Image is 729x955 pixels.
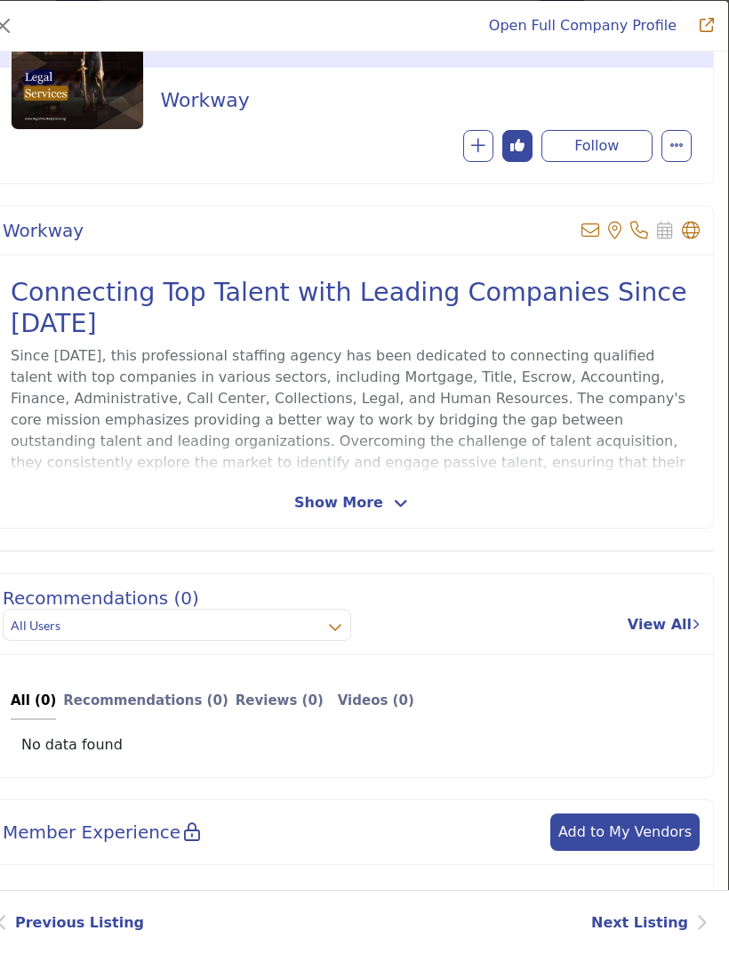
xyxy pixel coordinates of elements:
a: View All [628,614,700,635]
button: Add to My Vendors [550,813,700,851]
b: All (0) [11,692,56,708]
b: Videos (0) [338,692,414,708]
a: Redirect to workway [489,17,677,34]
button: Redirect to login [541,130,653,162]
span: Add to My Vendors [558,823,692,840]
p: Since [DATE], this professional staffing agency has been dedicated to connecting qualified talent... [11,345,692,538]
a: Redirect to workway [685,15,714,36]
h2: Member Experience [3,821,200,843]
span: Show More [294,492,383,514]
h2: Workway [161,89,683,112]
span: No data found [21,734,123,756]
button: All Users [3,609,351,641]
b: Recommendations (0) [63,692,228,708]
button: More Options [661,130,692,162]
p: Connect with other members who have indicated they have experience with this vendor. Members need... [11,886,692,951]
button: Redirect to login page [463,130,493,162]
h3: All Users [11,617,60,635]
a: Next Listing [591,912,708,934]
h2: Recommendations (0) [3,587,199,609]
h2: Connecting Top Talent with Leading Companies Since [DATE] [11,277,692,338]
button: Redirect to login page [502,130,533,162]
h2: Workway [3,220,84,241]
b: Reviews (0) [236,692,324,708]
